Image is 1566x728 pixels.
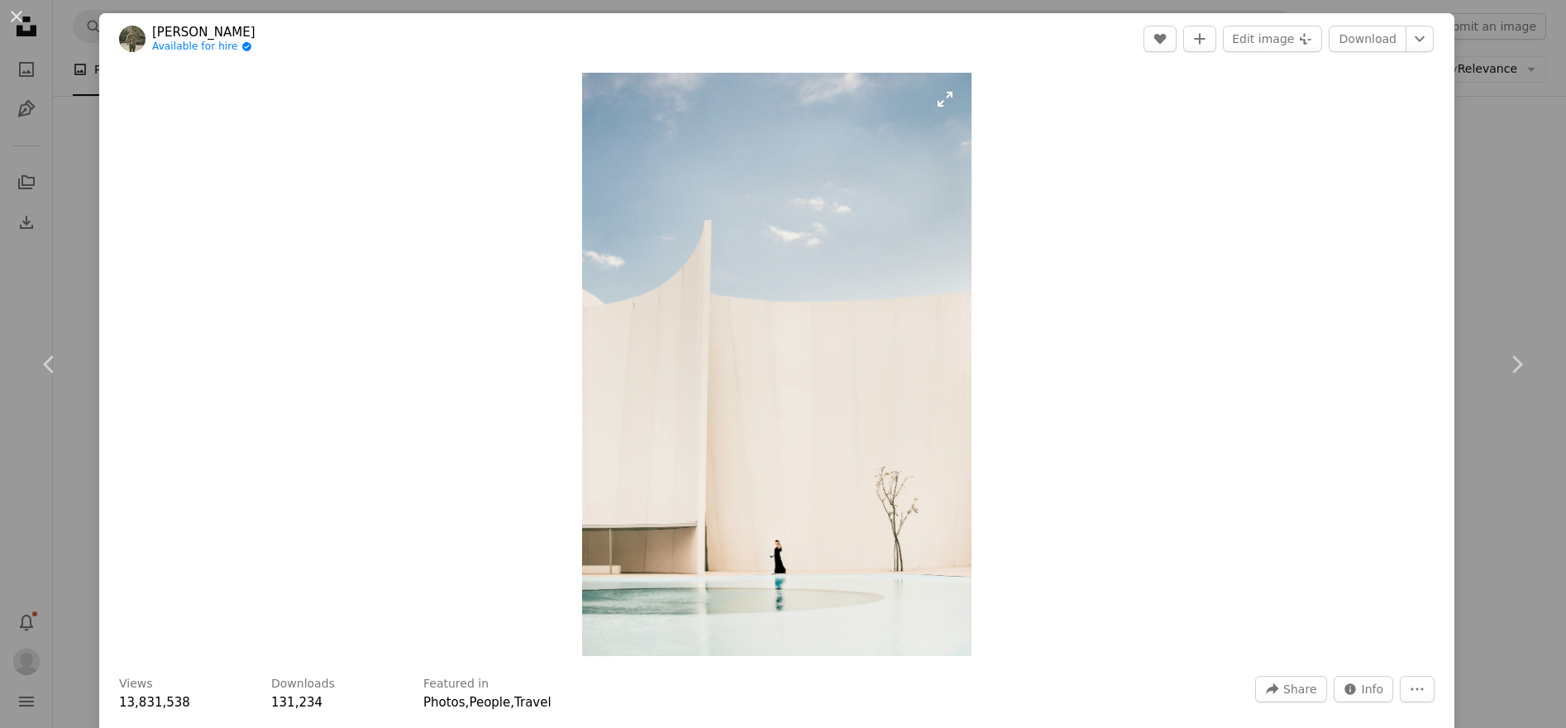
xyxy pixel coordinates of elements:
span: 131,234 [271,695,322,710]
h3: Views [119,676,153,692]
button: Share this image [1255,676,1326,702]
a: [PERSON_NAME] [152,24,255,40]
button: Edit image [1223,26,1322,52]
a: Download [1329,26,1406,52]
span: 13,831,538 [119,695,190,710]
button: Choose download size [1406,26,1434,52]
button: More Actions [1400,676,1435,702]
button: Stats about this image [1334,676,1394,702]
a: Photos [423,695,466,710]
a: Available for hire [152,40,255,54]
img: woman standing in front of white building [582,73,972,656]
button: Zoom in on this image [582,73,972,656]
span: Info [1362,677,1384,702]
a: Travel [514,695,551,710]
h3: Featured in [423,676,489,692]
button: Add to Collection [1183,26,1216,52]
span: Share [1283,677,1316,702]
span: , [510,695,514,710]
h3: Downloads [271,676,335,692]
span: , [466,695,470,710]
img: Go to Leo Manjarrez's profile [119,26,146,52]
a: Next [1467,285,1566,444]
a: People [469,695,510,710]
button: Like [1143,26,1177,52]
